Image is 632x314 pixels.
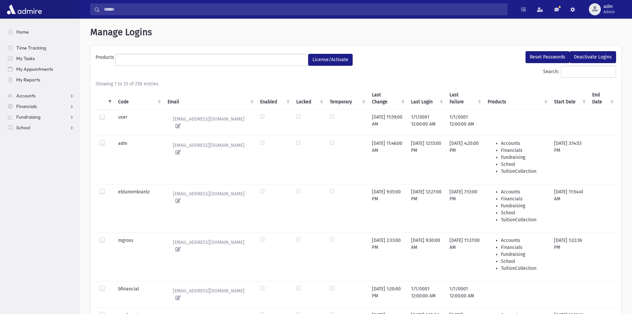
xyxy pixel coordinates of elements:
td: 1/1/0001 12:00:00 AM [407,109,446,136]
li: Financials [501,244,546,251]
li: Accounts [501,188,546,195]
td: [DATE] 9:35:00 PM [368,184,407,233]
span: Admin [603,9,615,15]
span: Home [16,29,29,35]
li: Fundraising [501,251,546,258]
img: AdmirePro [5,3,43,16]
a: [EMAIL_ADDRESS][DOMAIN_NAME] [168,237,252,255]
td: [DATE] 11:37:00 AM [446,233,484,281]
a: Fundraising [3,112,79,122]
li: School [501,209,546,216]
span: My Reports [16,77,40,83]
li: TuitionCollection [501,216,546,223]
th: Temporary : activate to sort column ascending [326,87,368,110]
span: My Tasks [16,55,35,61]
a: Home [3,27,79,37]
th: Enabled : activate to sort column ascending [256,87,292,110]
td: [DATE] 9:30:00 AM [407,233,446,281]
td: eblumenkrantz [114,184,164,233]
input: Search: [561,66,616,78]
th: : activate to sort column descending [96,87,114,110]
td: [DATE] 4:20:00 PM [446,136,484,184]
td: user [114,109,164,136]
th: Products : activate to sort column ascending [484,87,550,110]
button: Deactivate Logins [570,51,616,63]
div: Showing 1 to 25 of 258 entries [96,80,616,87]
td: adm [114,136,164,184]
input: Search [100,3,507,15]
li: Fundraising [501,154,546,161]
span: Time Tracking [16,45,46,51]
td: [DATE] 2:33:00 PM [368,233,407,281]
li: TuitionCollection [501,265,546,272]
a: My Appointments [3,64,79,74]
label: Products [96,54,115,63]
li: Accounts [501,237,546,244]
th: Start Date : activate to sort column ascending [550,87,588,110]
li: Financials [501,147,546,154]
th: Code : activate to sort column ascending [114,87,164,110]
th: End Date : activate to sort column ascending [588,87,616,110]
a: [EMAIL_ADDRESS][DOMAIN_NAME] [168,285,252,303]
span: School [16,125,30,131]
td: [DATE] 11:46:00 AM [368,136,407,184]
h1: Manage Logins [90,27,621,38]
td: [DATE] 1:20:00 PM [368,281,407,307]
td: [DATE] 11:54:41 AM [550,184,588,233]
td: mgross [114,233,164,281]
li: School [501,258,546,265]
button: License/Activate [308,54,353,66]
a: Time Tracking [3,43,79,53]
li: School [501,161,546,168]
span: adm [603,4,615,9]
a: [EMAIL_ADDRESS][DOMAIN_NAME] [168,140,252,158]
li: Fundraising [501,202,546,209]
td: 1/1/0001 12:00:00 AM [446,109,484,136]
th: Locked : activate to sort column ascending [292,87,326,110]
th: Last Change : activate to sort column ascending [368,87,407,110]
li: Accounts [501,140,546,147]
td: [DATE] 7:13:00 PM [446,184,484,233]
a: [EMAIL_ADDRESS][DOMAIN_NAME] [168,114,252,132]
li: TuitionCollection [501,168,546,175]
a: Financials [3,101,79,112]
td: 1/1/0001 12:00:00 AM [407,281,446,307]
button: Reset Passwords [526,51,570,63]
label: Search: [543,66,616,78]
td: bfinancial [114,281,164,307]
a: My Tasks [3,53,79,64]
a: [EMAIL_ADDRESS][DOMAIN_NAME] [168,188,252,206]
span: My Appointments [16,66,53,72]
a: Accounts [3,90,79,101]
td: [DATE] 11:59:00 AM [368,109,407,136]
th: Last Login : activate to sort column ascending [407,87,446,110]
th: Email : activate to sort column ascending [164,87,256,110]
span: Accounts [16,93,35,99]
span: Financials [16,103,37,109]
td: [DATE] 12:27:00 PM [407,184,446,233]
span: Fundraising [16,114,40,120]
td: 1/1/0001 12:00:00 AM [446,281,484,307]
td: [DATE] 12:13:00 PM [407,136,446,184]
td: [DATE] 1:22:36 PM [550,233,588,281]
a: My Reports [3,74,79,85]
th: Last Failure : activate to sort column ascending [446,87,484,110]
a: School [3,122,79,133]
li: Financials [501,195,546,202]
td: [DATE] 3:14:53 PM [550,136,588,184]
